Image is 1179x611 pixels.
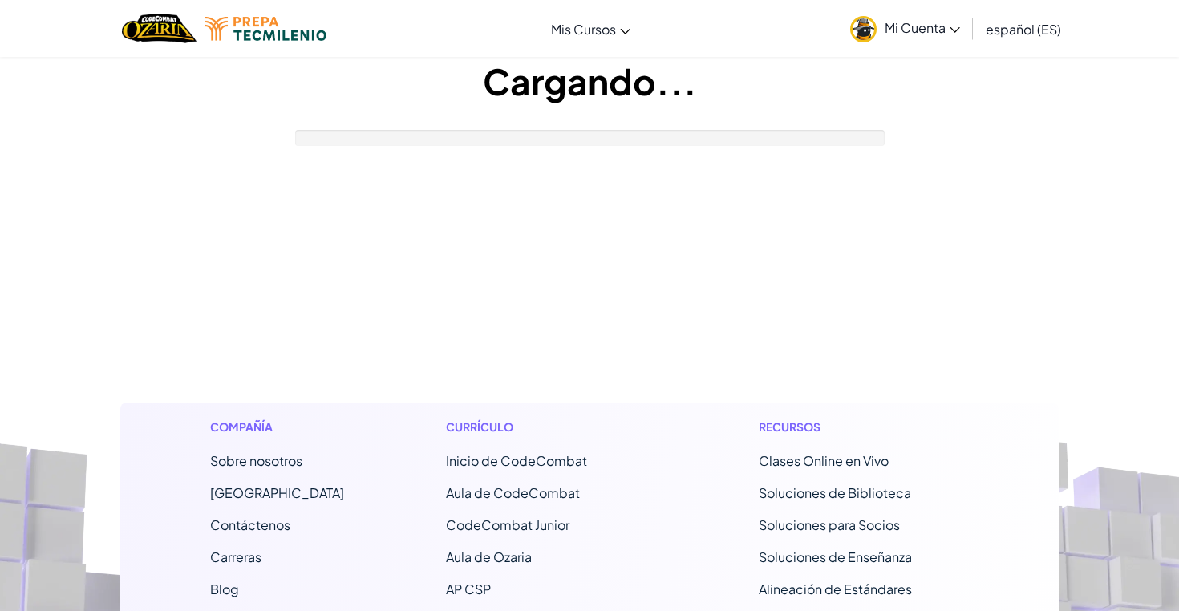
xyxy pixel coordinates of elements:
[210,419,344,435] h1: Compañía
[446,516,569,533] a: CodeCombat Junior
[446,452,587,469] span: Inicio de CodeCombat
[210,452,302,469] a: Sobre nosotros
[759,516,900,533] a: Soluciones para Socios
[759,419,970,435] h1: Recursos
[210,581,239,597] a: Blog
[850,16,877,42] img: avatar
[210,484,344,501] a: [GEOGRAPHIC_DATA]
[543,7,638,51] a: Mis Cursos
[446,419,657,435] h1: Currículo
[446,581,491,597] a: AP CSP
[205,17,326,41] img: Tecmilenio logo
[446,484,580,501] a: Aula de CodeCombat
[978,7,1069,51] a: español (ES)
[759,548,912,565] a: Soluciones de Enseñanza
[551,21,616,38] span: Mis Cursos
[210,548,261,565] a: Carreras
[842,3,968,54] a: Mi Cuenta
[759,452,889,469] a: Clases Online en Vivo
[759,581,912,597] a: Alineación de Estándares
[122,12,196,45] a: Ozaria by CodeCombat logo
[885,19,960,36] span: Mi Cuenta
[759,484,911,501] a: Soluciones de Biblioteca
[122,12,196,45] img: Home
[986,21,1061,38] span: español (ES)
[210,516,290,533] span: Contáctenos
[446,548,532,565] a: Aula de Ozaria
